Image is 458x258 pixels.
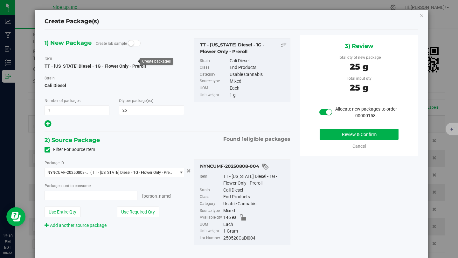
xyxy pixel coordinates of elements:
[200,173,222,187] label: Item
[200,85,228,92] label: UOM
[96,39,127,48] label: Create lab sample
[142,193,171,199] span: [PERSON_NAME]
[320,129,399,140] button: Review & Confirm
[45,81,184,90] span: Cali Diesel
[200,221,222,228] label: UOM
[223,173,287,187] div: TT - [US_STATE] Diesel - 1G - Flower Only - Preroll
[350,62,368,72] span: 25 g
[223,228,287,235] div: 1 Gram
[347,76,371,81] span: Total input qty
[142,59,171,64] div: Create packages
[223,221,287,228] div: Each
[223,135,290,143] span: Found eligible packages
[338,55,381,60] span: Total qty of new package
[230,71,287,78] div: Usable Cannabis
[200,200,222,207] label: Category
[223,214,237,221] span: 146 ea
[230,92,287,99] div: 1 g
[200,58,228,64] label: Strain
[230,64,287,71] div: End Products
[45,98,80,103] span: Number of packages
[200,193,222,200] label: Class
[45,64,146,69] span: TT - [US_STATE] Diesel - 1G - Flower Only - Preroll
[200,163,287,171] div: NYNCUMF-20250808-004
[59,184,69,188] span: count
[350,83,368,93] span: 25 g
[223,235,287,242] div: 250520CaDi004
[45,38,92,48] span: 1) New Package
[45,122,51,127] span: Add new output
[200,228,222,235] label: Unit weight
[200,235,222,242] label: Lot Number
[230,58,287,64] div: Cali Diesel
[45,106,109,115] input: 1
[45,223,107,228] a: Add another source package
[200,64,228,71] label: Class
[200,92,228,99] label: Unit weight
[345,41,373,51] span: 3) Review
[352,144,366,149] a: Cancel
[200,187,222,194] label: Strain
[200,71,228,78] label: Category
[117,207,159,217] button: Use Required Qty
[242,136,244,142] span: 1
[185,166,193,175] button: Cancel button
[147,98,153,103] span: (ea)
[45,56,52,61] label: Item
[200,78,228,85] label: Source type
[200,214,222,221] label: Available qty
[45,161,64,165] span: Package ID
[45,146,95,153] label: Filter For Source Item
[45,75,55,81] label: Strain
[45,17,99,26] h4: Create Package(s)
[230,85,287,92] div: Each
[223,187,287,194] div: Cali Diesel
[335,106,397,118] span: Allocate new packages to order 00000158.
[223,200,287,207] div: Usable Cannabis
[45,207,80,217] button: Use Entire Qty
[223,207,287,214] div: Mixed
[47,170,90,175] span: NYNCUMF-20250808-004
[200,207,222,214] label: Source type
[119,106,184,115] input: 25
[176,168,184,177] span: select
[223,193,287,200] div: End Products
[119,98,153,103] span: Qty per package
[45,135,100,145] span: 2) Source Package
[230,78,287,85] div: Mixed
[200,42,287,55] div: TT - California Diesel - 1G - Flower Only - Preroll
[90,170,173,175] span: ( TT - [US_STATE] Diesel - 1G - Flower Only - Preroll )
[45,184,91,188] span: Package to consume
[6,207,25,226] iframe: Resource center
